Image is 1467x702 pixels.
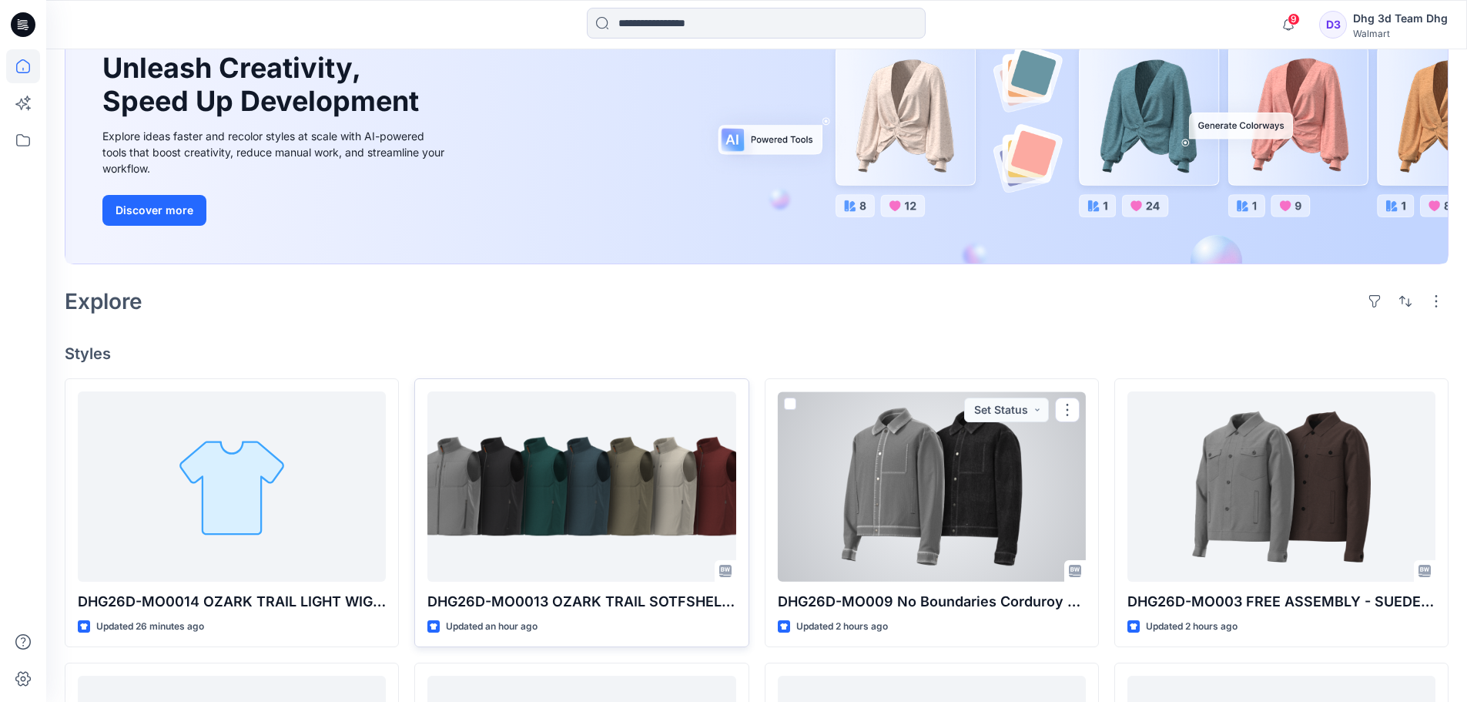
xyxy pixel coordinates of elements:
[778,591,1086,613] p: DHG26D-MO009 No Boundaries Corduroy Jacket Opt 2
[796,619,888,635] p: Updated 2 hours ago
[1146,619,1238,635] p: Updated 2 hours ago
[96,619,204,635] p: Updated 26 minutes ago
[65,344,1449,363] h4: Styles
[102,195,449,226] a: Discover more
[1353,28,1448,39] div: Walmart
[427,591,735,613] p: DHG26D-MO0013 OZARK TRAIL SOTFSHELL VEST
[78,591,386,613] p: DHG26D-MO0014 OZARK TRAIL LIGHT WIGHT PUFFER VEST OPT 1
[1353,9,1448,28] div: Dhg 3d Team Dhg
[102,128,449,176] div: Explore ideas faster and recolor styles at scale with AI-powered tools that boost creativity, red...
[78,391,386,582] a: DHG26D-MO0014 OZARK TRAIL LIGHT WIGHT PUFFER VEST OPT 1
[427,391,735,582] a: DHG26D-MO0013 OZARK TRAIL SOTFSHELL VEST
[1127,391,1435,582] a: DHG26D-MO003 FREE ASSEMBLY - SUEDE JACKET
[1127,591,1435,613] p: DHG26D-MO003 FREE ASSEMBLY - SUEDE JACKET
[446,619,538,635] p: Updated an hour ago
[778,391,1086,582] a: DHG26D-MO009 No Boundaries Corduroy Jacket Opt 2
[65,289,142,314] h2: Explore
[102,52,426,118] h1: Unleash Creativity, Speed Up Development
[1319,11,1347,39] div: D3
[102,195,206,226] button: Discover more
[1288,13,1300,25] span: 9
